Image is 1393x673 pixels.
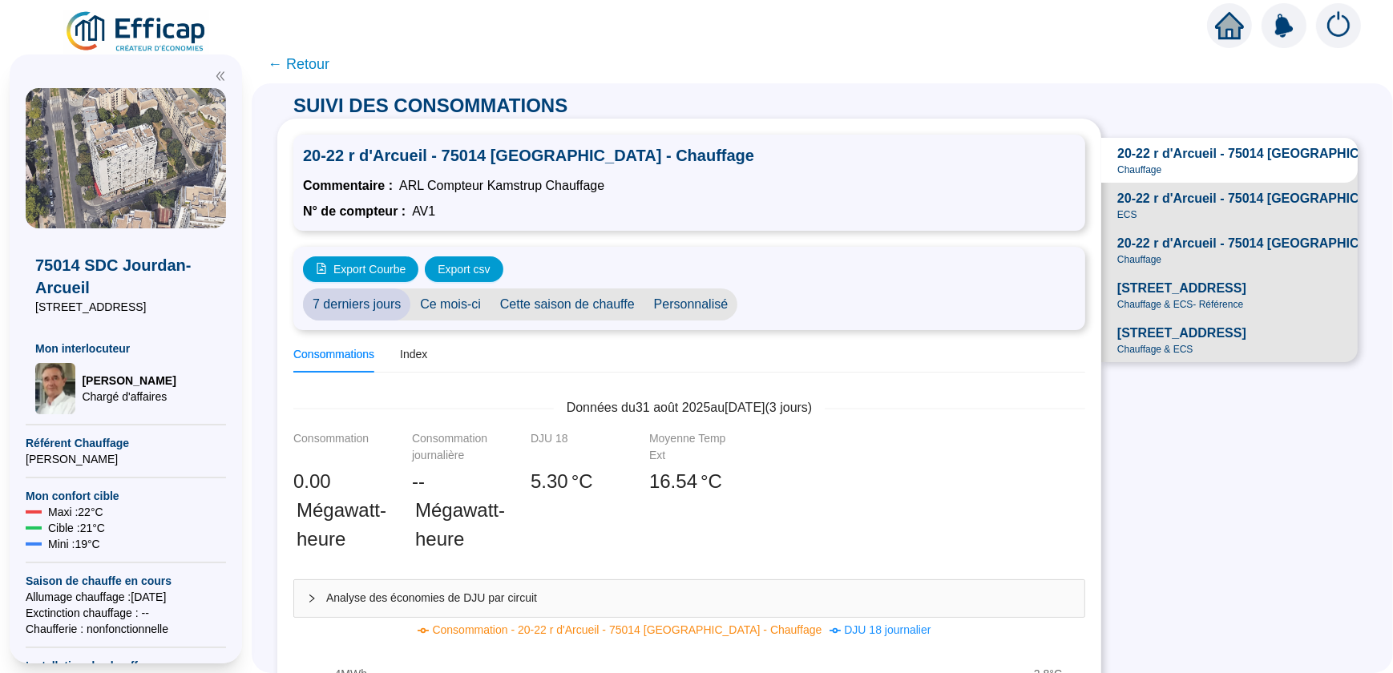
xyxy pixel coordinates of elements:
[48,520,105,536] span: Cible : 21 °C
[425,256,503,282] button: Export csv
[571,467,593,496] span: °C
[671,470,697,492] span: .54
[303,256,418,282] button: Export Courbe
[35,254,216,299] span: 75014 SDC Jourdan-Arcueil
[644,288,738,320] span: Personnalisé
[215,71,226,82] span: double-left
[26,573,226,589] span: Saison de chauffe en cours
[410,288,491,320] span: Ce mois-ci
[531,430,611,464] div: DJU 18
[26,435,226,451] span: Référent Chauffage
[48,536,100,552] span: Mini : 19 °C
[35,341,216,357] span: Mon interlocuteur
[541,470,567,492] span: .30
[293,346,374,363] div: Consommations
[277,95,583,116] span: SUIVI DES CONSOMMATIONS
[303,288,410,320] span: 7 derniers jours
[491,288,644,320] span: Cette saison de chauffe
[1117,324,1246,343] span: [STREET_ADDRESS]
[412,467,425,496] span: --
[304,470,330,492] span: .00
[1117,279,1246,298] span: [STREET_ADDRESS]
[293,470,304,492] span: 0
[1117,163,1161,176] span: Chauffage
[1316,3,1361,48] img: alerts
[297,496,386,554] span: Mégawatt-heure
[1117,298,1243,311] span: Chauffage & ECS - Référence
[35,299,216,315] span: [STREET_ADDRESS]
[400,346,427,363] div: Index
[26,488,226,504] span: Mon confort cible
[1117,343,1193,356] span: Chauffage & ECS
[554,398,826,417] span: Données du 31 août 2025 au [DATE] ( 3 jours)
[26,605,226,621] span: Exctinction chauffage : --
[1215,11,1244,40] span: home
[303,144,1076,167] span: 20-22 r d'Arcueil - 75014 [GEOGRAPHIC_DATA] - Chauffage
[649,430,729,464] div: Moyenne Temp Ext
[412,430,492,464] div: Consommation journalière
[35,363,75,414] img: Chargé d'affaires
[649,470,671,492] span: 16
[82,373,176,389] span: [PERSON_NAME]
[1262,3,1306,48] img: alerts
[293,430,373,464] div: Consommation
[26,589,226,605] span: Allumage chauffage : [DATE]
[326,590,1072,607] span: Analyse des économies de DJU par circuit
[333,261,406,278] span: Export Courbe
[438,261,490,278] span: Export csv
[64,10,209,54] img: efficap energie logo
[844,623,931,636] span: DJU 18 journalier
[432,623,822,636] span: Consommation - 20-22 r d'Arcueil - 75014 [GEOGRAPHIC_DATA] - Chauffage
[268,53,329,75] span: ← Retour
[303,176,393,195] span: Commentaire :
[701,467,722,496] span: °C
[316,263,327,274] span: file-image
[294,580,1084,617] div: Analyse des économies de DJU par circuit
[415,496,505,554] span: Mégawatt-heure
[26,621,226,637] span: Chaufferie : non fonctionnelle
[531,470,541,492] span: 5
[307,594,317,603] span: collapsed
[48,504,103,520] span: Maxi : 22 °C
[1117,253,1161,266] span: Chauffage
[399,176,604,195] span: ARL Compteur Kamstrup Chauffage
[26,451,226,467] span: [PERSON_NAME]
[1117,208,1137,221] span: ECS
[82,389,176,405] span: Chargé d'affaires
[303,202,406,221] span: N° de compteur :
[412,202,435,221] span: AV1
